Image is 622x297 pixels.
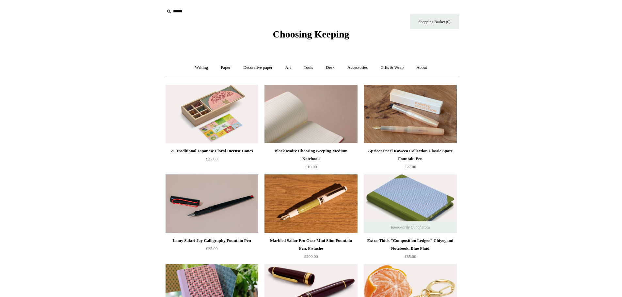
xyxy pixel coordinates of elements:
[264,85,357,143] img: Black Moire Choosing Keeping Medium Notebook
[264,85,357,143] a: Black Moire Choosing Keeping Medium Notebook Black Moire Choosing Keeping Medium Notebook
[305,164,317,169] span: £10.00
[279,59,297,76] a: Art
[166,147,258,174] a: 21 Traditional Japanese Floral Incense Cones £25.00
[206,156,218,161] span: £25.00
[206,246,218,251] span: £25.00
[264,147,357,174] a: Black Moire Choosing Keeping Medium Notebook £10.00
[364,85,456,143] a: Apricot Pearl Kaweco Collection Classic Sport Fountain Pen Apricot Pearl Kaweco Collection Classi...
[264,174,357,233] img: Marbled Sailor Pro Gear Mini Slim Fountain Pen, Pistache
[166,174,258,233] img: Lamy Safari Joy Calligraphy Fountain Pen
[405,164,416,169] span: £27.00
[166,174,258,233] a: Lamy Safari Joy Calligraphy Fountain Pen Lamy Safari Joy Calligraphy Fountain Pen
[405,254,416,259] span: £35.00
[365,237,455,252] div: Extra-Thick "Composition Ledger" Chiyogami Notebook, Blue Plaid
[166,85,258,143] a: 21 Traditional Japanese Floral Incense Cones 21 Traditional Japanese Floral Incense Cones
[166,237,258,263] a: Lamy Safari Joy Calligraphy Fountain Pen £25.00
[342,59,374,76] a: Accessories
[375,59,409,76] a: Gifts & Wrap
[365,147,455,163] div: Apricot Pearl Kaweco Collection Classic Sport Fountain Pen
[266,237,356,252] div: Marbled Sailor Pro Gear Mini Slim Fountain Pen, Pistache
[266,147,356,163] div: Black Moire Choosing Keeping Medium Notebook
[364,174,456,233] img: Extra-Thick "Composition Ledger" Chiyogami Notebook, Blue Plaid
[215,59,236,76] a: Paper
[410,14,459,29] a: Shopping Basket (0)
[298,59,319,76] a: Tools
[364,174,456,233] a: Extra-Thick "Composition Ledger" Chiyogami Notebook, Blue Plaid Extra-Thick "Composition Ledger" ...
[166,85,258,143] img: 21 Traditional Japanese Floral Incense Cones
[237,59,278,76] a: Decorative paper
[304,254,318,259] span: £200.00
[364,85,456,143] img: Apricot Pearl Kaweco Collection Classic Sport Fountain Pen
[410,59,433,76] a: About
[364,147,456,174] a: Apricot Pearl Kaweco Collection Classic Sport Fountain Pen £27.00
[167,237,257,245] div: Lamy Safari Joy Calligraphy Fountain Pen
[320,59,341,76] a: Desk
[273,29,349,39] span: Choosing Keeping
[264,174,357,233] a: Marbled Sailor Pro Gear Mini Slim Fountain Pen, Pistache Marbled Sailor Pro Gear Mini Slim Founta...
[167,147,257,155] div: 21 Traditional Japanese Floral Incense Cones
[384,221,437,233] span: Temporarily Out of Stock
[264,237,357,263] a: Marbled Sailor Pro Gear Mini Slim Fountain Pen, Pistache £200.00
[189,59,214,76] a: Writing
[364,237,456,263] a: Extra-Thick "Composition Ledger" Chiyogami Notebook, Blue Plaid £35.00
[273,34,349,38] a: Choosing Keeping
